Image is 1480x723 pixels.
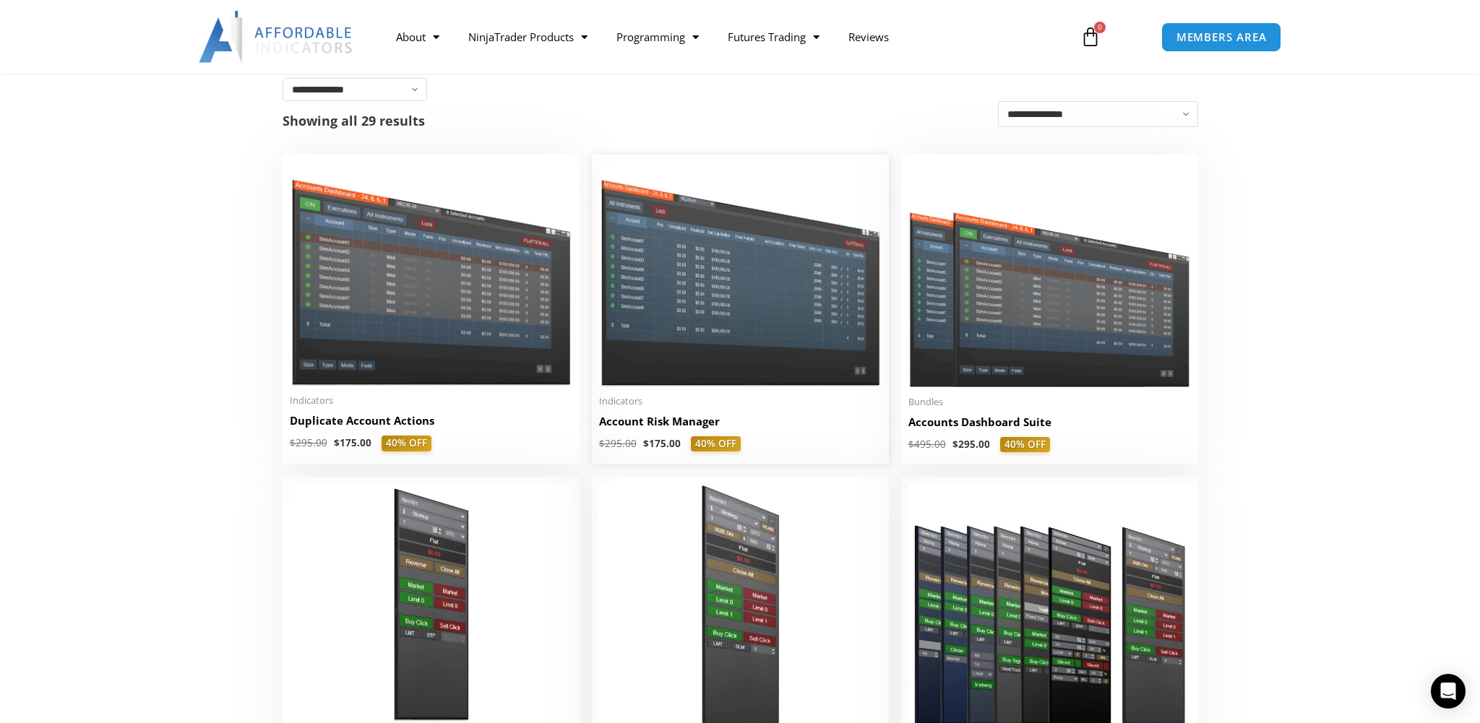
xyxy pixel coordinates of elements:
span: Indicators [599,395,882,407]
p: Showing all 29 results [283,114,425,127]
span: 40% OFF [382,436,431,451]
img: Accounts Dashboard Suite [908,162,1191,387]
span: Indicators [290,394,572,407]
span: $ [643,437,649,450]
h2: Duplicate Account Actions [290,413,572,428]
a: Accounts Dashboard Suite [908,415,1191,437]
img: Account Risk Manager [599,162,882,386]
a: 0 [1059,16,1122,58]
span: Bundles [908,396,1191,408]
h2: Accounts Dashboard Suite [908,415,1191,430]
bdi: 495.00 [908,438,946,451]
a: Reviews [834,20,903,53]
bdi: 295.00 [290,436,327,449]
select: Shop order [998,101,1197,127]
a: Duplicate Account Actions [290,413,572,436]
bdi: 175.00 [643,437,681,450]
span: $ [908,438,914,451]
span: $ [599,437,605,450]
a: MEMBERS AREA [1161,22,1282,52]
h2: Account Risk Manager [599,414,882,429]
bdi: 295.00 [952,438,990,451]
a: Futures Trading [713,20,834,53]
div: Open Intercom Messenger [1431,674,1466,709]
bdi: 295.00 [599,437,637,450]
span: $ [290,436,296,449]
span: 0 [1094,22,1106,33]
a: NinjaTrader Products [454,20,602,53]
nav: Menu [382,20,1064,53]
bdi: 175.00 [334,436,371,449]
span: $ [952,438,958,451]
img: Duplicate Account Actions [290,162,572,386]
a: About [382,20,454,53]
span: 40% OFF [1000,437,1050,453]
span: MEMBERS AREA [1176,32,1267,43]
a: Account Risk Manager [599,414,882,436]
span: 40% OFF [691,436,741,452]
a: Programming [602,20,713,53]
img: LogoAI | Affordable Indicators – NinjaTrader [199,11,354,63]
span: $ [334,436,340,449]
